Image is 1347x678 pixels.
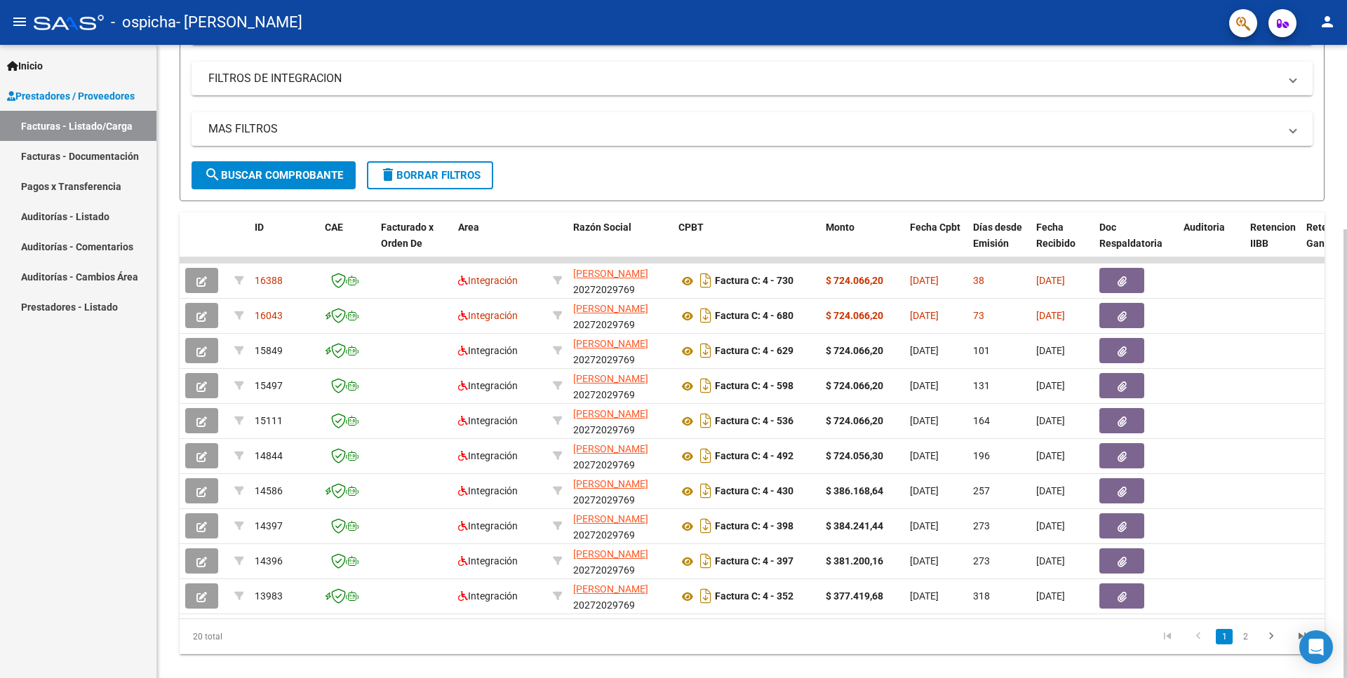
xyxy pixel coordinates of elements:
span: [DATE] [910,345,939,356]
span: 13983 [255,590,283,602]
i: Descargar documento [697,409,715,432]
span: [PERSON_NAME] [573,408,648,419]
strong: Factura C: 4 - 598 [715,381,793,392]
span: [PERSON_NAME] [573,268,648,279]
strong: Factura C: 4 - 680 [715,311,793,322]
mat-icon: menu [11,13,28,30]
span: Integración [458,590,518,602]
span: Facturado x Orden De [381,222,434,249]
strong: $ 724.066,20 [826,275,883,286]
span: Retencion IIBB [1250,222,1296,249]
mat-icon: search [204,166,221,183]
span: 73 [973,310,984,321]
mat-expansion-panel-header: MAS FILTROS [192,112,1313,146]
span: [DATE] [910,485,939,496]
span: [DATE] [1036,450,1065,461]
span: 101 [973,345,990,356]
strong: Factura C: 4 - 430 [715,486,793,497]
datatable-header-cell: Retencion IIBB [1245,212,1301,274]
span: [DATE] [1036,275,1065,286]
mat-icon: delete [380,166,396,183]
span: [PERSON_NAME] [573,513,648,524]
span: CAE [325,222,343,233]
span: [DATE] [910,380,939,391]
span: [PERSON_NAME] [573,583,648,595]
div: 20272029769 [573,581,667,611]
mat-panel-title: MAS FILTROS [208,121,1279,137]
span: [PERSON_NAME] [573,303,648,314]
strong: Factura C: 4 - 398 [715,521,793,532]
datatable-header-cell: Auditoria [1178,212,1245,274]
div: 20 total [180,619,406,654]
div: 20272029769 [573,266,667,295]
a: go to first page [1154,629,1181,644]
span: 164 [973,415,990,426]
span: Integración [458,450,518,461]
span: [DATE] [1036,310,1065,321]
datatable-header-cell: Razón Social [568,212,673,274]
span: 15849 [255,345,283,356]
span: Integración [458,485,518,496]
span: [DATE] [1036,485,1065,496]
span: Integración [458,555,518,567]
span: [DATE] [910,590,939,602]
span: 15497 [255,380,283,391]
span: [DATE] [910,415,939,426]
span: Integración [458,415,518,426]
strong: $ 724.066,20 [826,345,883,356]
div: 20272029769 [573,406,667,435]
mat-icon: person [1319,13,1336,30]
span: 14397 [255,520,283,531]
div: Open Intercom Messenger [1299,630,1333,664]
span: Integración [458,275,518,286]
datatable-header-cell: Monto [820,212,904,274]
span: Inicio [7,58,43,74]
strong: $ 377.419,68 [826,590,883,602]
i: Descargar documento [697,304,715,327]
datatable-header-cell: Días desde Emisión [967,212,1031,274]
span: [DATE] [910,275,939,286]
span: 131 [973,380,990,391]
div: 20272029769 [573,301,667,330]
datatable-header-cell: Fecha Cpbt [904,212,967,274]
span: 273 [973,520,990,531]
strong: $ 381.200,16 [826,555,883,567]
strong: Factura C: 4 - 397 [715,556,793,567]
span: Días desde Emisión [973,222,1022,249]
span: [DATE] [910,520,939,531]
a: go to next page [1258,629,1285,644]
datatable-header-cell: ID [249,212,319,274]
strong: $ 386.168,64 [826,485,883,496]
li: page 2 [1235,625,1256,649]
span: [DATE] [910,450,939,461]
span: Integración [458,380,518,391]
div: 20272029769 [573,546,667,576]
span: [DATE] [1036,345,1065,356]
span: [DATE] [1036,555,1065,567]
strong: Factura C: 4 - 352 [715,591,793,602]
span: [DATE] [1036,415,1065,426]
div: 20272029769 [573,511,667,541]
datatable-header-cell: Doc Respaldatoria [1094,212,1178,274]
div: 20272029769 [573,476,667,506]
i: Descargar documento [697,269,715,292]
span: Fecha Recibido [1036,222,1075,249]
a: go to previous page [1185,629,1212,644]
datatable-header-cell: Area [453,212,547,274]
span: 15111 [255,415,283,426]
div: 20272029769 [573,441,667,470]
i: Descargar documento [697,585,715,607]
i: Descargar documento [697,339,715,362]
strong: Factura C: 4 - 629 [715,346,793,357]
span: ID [255,222,264,233]
span: 273 [973,555,990,567]
span: Razón Social [573,222,631,233]
span: Buscar Comprobante [204,169,343,182]
button: Borrar Filtros [367,161,493,189]
i: Descargar documento [697,550,715,572]
span: Monto [826,222,855,233]
span: Integración [458,345,518,356]
strong: Factura C: 4 - 730 [715,276,793,287]
span: 14844 [255,450,283,461]
div: 20272029769 [573,371,667,400]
